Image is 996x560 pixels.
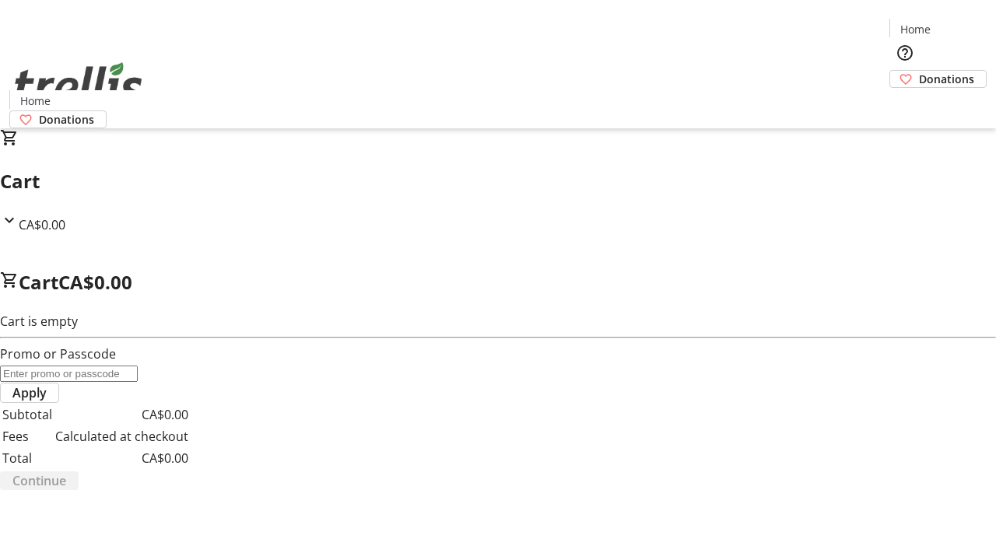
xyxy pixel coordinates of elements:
[54,404,189,425] td: CA$0.00
[10,93,60,109] a: Home
[54,448,189,468] td: CA$0.00
[889,37,921,68] button: Help
[54,426,189,446] td: Calculated at checkout
[890,21,940,37] a: Home
[2,404,53,425] td: Subtotal
[2,426,53,446] td: Fees
[39,111,94,128] span: Donations
[2,448,53,468] td: Total
[889,88,921,119] button: Cart
[12,383,47,402] span: Apply
[58,269,132,295] span: CA$0.00
[919,71,974,87] span: Donations
[20,93,51,109] span: Home
[9,110,107,128] a: Donations
[19,216,65,233] span: CA$0.00
[889,70,987,88] a: Donations
[900,21,931,37] span: Home
[9,45,148,123] img: Orient E2E Organization nWDaEk39cF's Logo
